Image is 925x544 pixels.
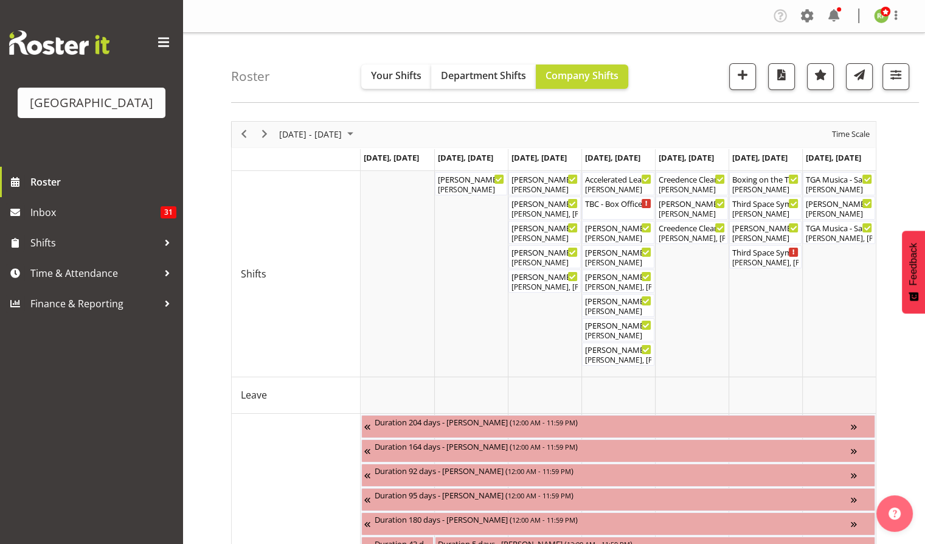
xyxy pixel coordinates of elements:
button: Send a list of all shifts for the selected filtered period to all rostered employees. [846,63,873,90]
td: Shifts resource [232,171,361,377]
span: 12:00 AM - 11:59 PM [508,466,571,476]
div: Shifts"s event - Mad Pearce Takes Flight Begin From Wednesday, August 20, 2025 at 5:00:00 PM GMT+... [508,270,581,293]
button: Department Shifts [431,65,536,89]
div: Duration 180 days - [PERSON_NAME] ( ) [375,513,851,525]
div: [PERSON_NAME], [PERSON_NAME], [PERSON_NAME], [PERSON_NAME], [PERSON_NAME], [PERSON_NAME] [585,282,651,293]
div: [PERSON_NAME] Takes Flight FOHM shift ( ) [511,221,578,234]
span: 12:00 AM - 11:59 PM [512,417,575,427]
button: Highlight an important date within the roster. [807,63,834,90]
span: [DATE] - [DATE] [278,127,343,142]
div: [PERSON_NAME] [511,233,578,244]
div: [PERSON_NAME] Takes Flight. Minder Shift ( ) [511,197,578,209]
span: Shifts [241,267,266,281]
div: [PERSON_NAME] Takes Flight FOHM shift ( ) [585,295,651,307]
span: [DATE], [DATE] [659,152,714,163]
div: Third Space Symphony FOHM shift ( ) [732,197,799,209]
div: Accelerated Leadership 2 ( ) [585,173,651,185]
button: Add a new shift [729,63,756,90]
div: Shifts"s event - RUBY - Mad Pearce Takes Flight - Box Office Begin From Thursday, August 21, 2025... [582,318,654,341]
div: Shifts"s event - Michelle - Creedence Clearwater Collective 2025 - Box office Begin From Friday, ... [656,197,728,220]
div: Duration 92 days - [PERSON_NAME] ( ) [375,464,851,476]
div: [PERSON_NAME] Takes Flight - Box Office ( ) [585,246,651,258]
div: [PERSON_NAME], [PERSON_NAME], [PERSON_NAME], [PERSON_NAME], [PERSON_NAME], [PERSON_NAME], [PERSON... [732,257,799,268]
div: Shifts"s event - Robin - Box Office (Daytime Shifts) Begin From Tuesday, August 19, 2025 at 10:00... [435,172,507,195]
div: Shifts"s event - TBC - Box Office (Daytime Shifts) Begin From Thursday, August 21, 2025 at 10:00:... [582,197,654,220]
button: Time Scale [830,127,872,142]
div: [GEOGRAPHIC_DATA] [30,94,153,112]
div: [PERSON_NAME] [585,233,651,244]
button: Your Shifts [361,65,431,89]
div: TGA Musica - Saxcess. FOHM Shift ( ) [806,173,872,185]
div: [PERSON_NAME] [585,184,651,195]
span: [DATE], [DATE] [438,152,493,163]
div: [PERSON_NAME] - Box Office (Daytime Shifts) ( ) [511,173,578,185]
div: Shifts"s event - TGA Musica - Saxcess. FOHM Shift Begin From Sunday, August 24, 2025 at 2:30:00 P... [803,172,875,195]
div: Creedence Clearwater Collective 2025 ( ) [659,221,725,234]
span: Shifts [30,234,158,252]
div: Shifts"s event - Mad Pearce Takes Flight FOHM shift Begin From Thursday, August 21, 2025 at 4:15:... [582,294,654,317]
div: Shifts"s event - Mad Pearce Takes Flight FOHM shift Begin From Wednesday, August 20, 2025 at 4:15... [508,221,581,244]
div: [PERSON_NAME], [PERSON_NAME], [PERSON_NAME], [PERSON_NAME], [PERSON_NAME], [PERSON_NAME] [511,282,578,293]
div: Unavailability"s event - Duration 204 days - Fiona Macnab Begin From Monday, March 10, 2025 at 12... [361,415,875,438]
div: Shifts"s event - Mad Pearce Takes Flight Begin From Thursday, August 21, 2025 at 2:00:00 PM GMT+1... [582,270,654,293]
div: Unavailability"s event - Duration 92 days - Heather Powell Begin From Tuesday, June 3, 2025 at 12... [361,464,875,487]
span: Your Shifts [371,69,421,82]
span: Feedback [908,243,919,285]
div: [PERSON_NAME] [511,184,578,195]
span: Leave [241,388,267,402]
span: Finance & Reporting [30,295,158,313]
div: Shifts"s event - Mad Pearce Takes Flight - Box Office Begin From Thursday, August 21, 2025 at 1:3... [582,245,654,268]
div: [PERSON_NAME] [585,257,651,268]
span: [DATE], [DATE] [732,152,788,163]
button: Feedback - Show survey [902,231,925,313]
button: Next [257,127,273,142]
div: [PERSON_NAME] Takes Flight FOHM shift ( ) [585,221,651,234]
img: help-xxl-2.png [889,507,901,520]
div: Shifts"s event - Third Space Symphony Begin From Saturday, August 23, 2025 at 6:30:00 PM GMT+12:0... [729,245,802,268]
span: Roster [30,173,176,191]
div: Duration 204 days - [PERSON_NAME] ( ) [375,416,851,428]
div: [PERSON_NAME] [732,233,799,244]
div: Shifts"s event - TGA Musica - Saxcess. Begin From Sunday, August 24, 2025 at 3:00:00 PM GMT+12:00... [803,221,875,244]
button: Company Shifts [536,65,628,89]
div: Duration 164 days - [PERSON_NAME] ( ) [375,440,851,452]
div: [PERSON_NAME] [806,209,872,220]
div: Shifts"s event - Creedence Clearwater Collective 2025 FOHM shift Begin From Friday, August 22, 20... [656,172,728,195]
div: Unavailability"s event - Duration 180 days - Katrina Luca Begin From Friday, July 4, 2025 at 12:0... [361,512,875,535]
div: August 18 - 24, 2025 [275,122,361,147]
div: previous period [234,122,254,147]
div: TBC - Box Office (Daytime Shifts) ( ) [585,197,651,209]
div: [PERSON_NAME] - Saxcess Box Office ( ) [806,197,872,209]
img: richard-freeman9074.jpg [874,9,889,23]
span: Time Scale [831,127,871,142]
div: [PERSON_NAME] Takes Flight ( ) [511,270,578,282]
div: [PERSON_NAME] Takes Flight ( ) [585,343,651,355]
div: [PERSON_NAME] [659,184,725,195]
span: [DATE], [DATE] [511,152,567,163]
span: [DATE], [DATE] [585,152,640,163]
span: [DATE], [DATE] [364,152,419,163]
span: 12:00 AM - 11:59 PM [512,442,575,452]
div: Shifts"s event - Mad Pearce Takes Flight FOHM shift Begin From Thursday, August 21, 2025 at 1:15:... [582,221,654,244]
div: [PERSON_NAME] [659,209,725,220]
span: 31 [161,206,176,218]
div: Shifts"s event - Wendy - Mad Pearce Takes Flight - Box Office Begin From Wednesday, August 20, 20... [508,245,581,268]
div: [PERSON_NAME] - Box Office (Daytime Shifts) ( ) [438,173,504,185]
span: Company Shifts [546,69,618,82]
button: Previous [236,127,252,142]
h4: Roster [231,69,270,83]
div: Shifts"s event - Creedence Clearwater Collective 2025 Begin From Friday, August 22, 2025 at 6:30:... [656,221,728,244]
span: Inbox [30,203,161,221]
span: Time & Attendance [30,264,158,282]
div: Duration 95 days - [PERSON_NAME] ( ) [375,489,851,501]
div: [PERSON_NAME], [PERSON_NAME], [PERSON_NAME], [PERSON_NAME], [PERSON_NAME], [PERSON_NAME], [PERSON... [659,233,725,244]
div: Shifts"s event - Accelerated Leadership 2 Begin From Thursday, August 21, 2025 at 8:30:00 AM GMT+... [582,172,654,195]
div: [PERSON_NAME], [PERSON_NAME], [PERSON_NAME], [PERSON_NAME], [PERSON_NAME], [PERSON_NAME] [585,355,651,366]
button: Download a PDF of the roster according to the set date range. [768,63,795,90]
div: Third Space Symphony ( ) [732,246,799,258]
span: 12:00 AM - 11:59 PM [508,490,571,500]
button: August 2025 [277,127,359,142]
div: Shifts"s event - Boxing on the The Dock II Cargo Shed Begin From Saturday, August 23, 2025 at 10:... [729,172,802,195]
div: Shifts"s event - Third Space Symphony FOHM shift Begin From Saturday, August 23, 2025 at 5:45:00 ... [729,197,802,220]
div: Shifts"s event - Lisa - Box Office (Daytime Shifts) Begin From Wednesday, August 20, 2025 at 10:0... [508,172,581,195]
